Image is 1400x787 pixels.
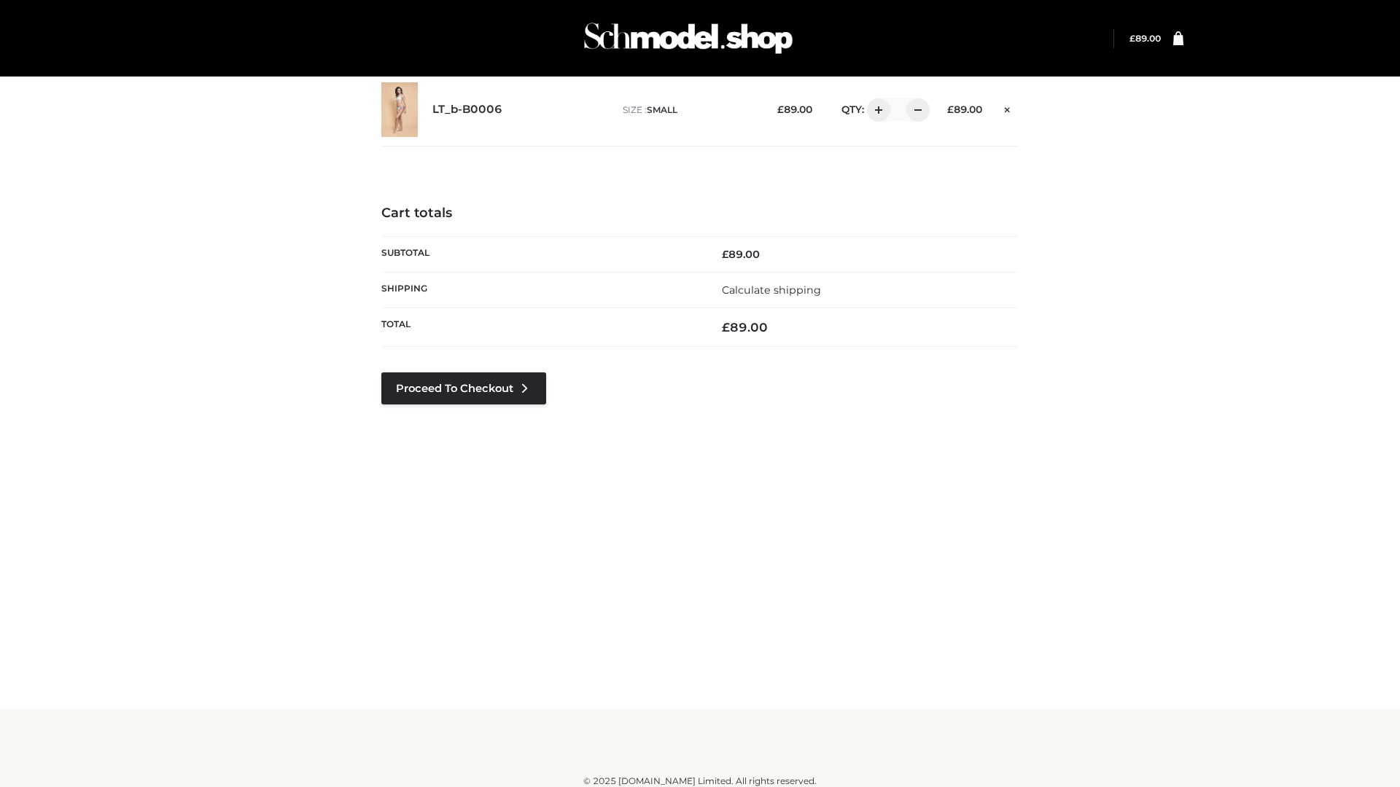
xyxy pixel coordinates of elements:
a: Calculate shipping [722,283,821,297]
span: £ [1129,33,1135,44]
a: Remove this item [997,98,1019,117]
h4: Cart totals [381,205,1019,222]
span: £ [777,103,784,115]
div: QTY: [827,98,925,122]
bdi: 89.00 [1129,33,1161,44]
th: Subtotal [381,236,700,272]
a: LT_b-B0006 [432,103,502,117]
span: £ [722,248,728,261]
th: Shipping [381,272,700,308]
bdi: 89.00 [722,248,760,261]
bdi: 89.00 [777,103,812,115]
span: SMALL [647,104,677,115]
bdi: 89.00 [947,103,982,115]
bdi: 89.00 [722,320,768,334]
a: £89.00 [1129,33,1161,44]
p: size : [623,103,755,117]
span: £ [947,103,954,115]
a: Proceed to Checkout [381,372,546,404]
img: Schmodel Admin 964 [579,9,798,67]
th: Total [381,308,700,347]
span: £ [722,320,730,334]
